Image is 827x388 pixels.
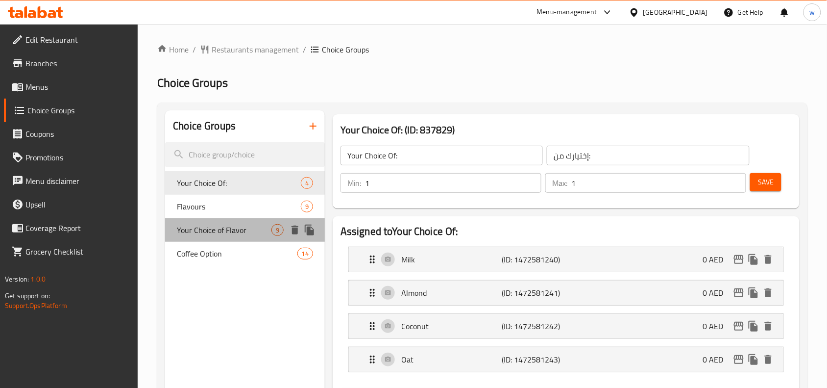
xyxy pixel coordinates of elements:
p: Min: [347,177,361,189]
button: delete [761,352,776,367]
button: duplicate [746,285,761,300]
div: Choices [301,177,313,189]
a: Coupons [4,122,138,146]
div: Expand [349,347,783,372]
span: Coffee Option [177,248,297,259]
span: Get support on: [5,289,50,302]
p: Oat [401,354,502,365]
span: Your Choice of Flavor [177,224,271,236]
span: Grocery Checklist [25,246,130,258]
button: duplicate [746,319,761,334]
span: Choice Groups [322,44,369,55]
div: [GEOGRAPHIC_DATA] [643,7,708,18]
p: (ID: 1472581243) [502,354,569,365]
h2: Assigned to Your Choice Of: [341,224,792,239]
a: Coverage Report [4,216,138,240]
div: Expand [349,247,783,272]
p: 0 AED [703,287,731,299]
span: Edit Restaurant [25,34,130,46]
span: 9 [301,202,313,211]
span: w [809,7,815,18]
span: Restaurants management [212,44,299,55]
li: Expand [341,276,792,310]
div: Expand [349,281,783,305]
span: 4 [301,179,313,188]
a: Support.OpsPlatform [5,299,67,312]
nav: breadcrumb [157,44,807,55]
p: (ID: 1472581241) [502,287,569,299]
button: delete [761,285,776,300]
p: Max: [552,177,567,189]
div: Menu-management [537,6,597,18]
li: Expand [341,310,792,343]
div: Choices [297,248,313,259]
button: edit [731,252,746,267]
span: Menu disclaimer [25,175,130,187]
button: delete [761,319,776,334]
span: Save [758,176,774,188]
div: Coffee Option14 [165,242,325,265]
p: 0 AED [703,320,731,332]
span: Upsell [25,199,130,210]
span: Choice Groups [27,104,130,116]
li: / [193,44,196,55]
input: search [165,142,325,167]
h3: Your Choice Of: (ID: 837829) [341,122,792,138]
button: edit [731,285,746,300]
a: Promotions [4,146,138,169]
a: Menu disclaimer [4,169,138,193]
span: Choice Groups [157,72,228,94]
span: Your Choice Of: [177,177,301,189]
p: 0 AED [703,254,731,265]
p: Coconut [401,320,502,332]
span: Branches [25,57,130,69]
li: Expand [341,243,792,276]
span: Promotions [25,152,130,163]
p: (ID: 1472581242) [502,320,569,332]
span: Version: [5,273,29,285]
div: Choices [301,201,313,212]
div: Your Choice Of:4 [165,171,325,195]
a: Grocery Checklist [4,240,138,263]
button: duplicate [302,223,317,237]
button: delete [288,223,302,237]
div: Expand [349,314,783,338]
p: (ID: 1472581240) [502,254,569,265]
a: Menus [4,75,138,99]
a: Branches [4,52,138,75]
span: 14 [298,249,313,259]
button: delete [761,252,776,267]
button: duplicate [746,252,761,267]
a: Restaurants management [200,44,299,55]
button: duplicate [746,352,761,367]
div: Choices [271,224,284,236]
span: 9 [272,226,283,235]
button: edit [731,319,746,334]
p: 0 AED [703,354,731,365]
li: / [303,44,306,55]
span: 1.0.0 [30,273,46,285]
button: Save [750,173,781,191]
div: Flavours9 [165,195,325,218]
a: Edit Restaurant [4,28,138,52]
p: Milk [401,254,502,265]
p: Almond [401,287,502,299]
a: Home [157,44,189,55]
span: Coverage Report [25,222,130,234]
li: Expand [341,343,792,376]
h2: Choice Groups [173,119,236,133]
span: Flavours [177,201,301,212]
a: Upsell [4,193,138,216]
a: Choice Groups [4,99,138,122]
span: Menus [25,81,130,93]
span: Coupons [25,128,130,140]
div: Your Choice of Flavor9deleteduplicate [165,218,325,242]
button: edit [731,352,746,367]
